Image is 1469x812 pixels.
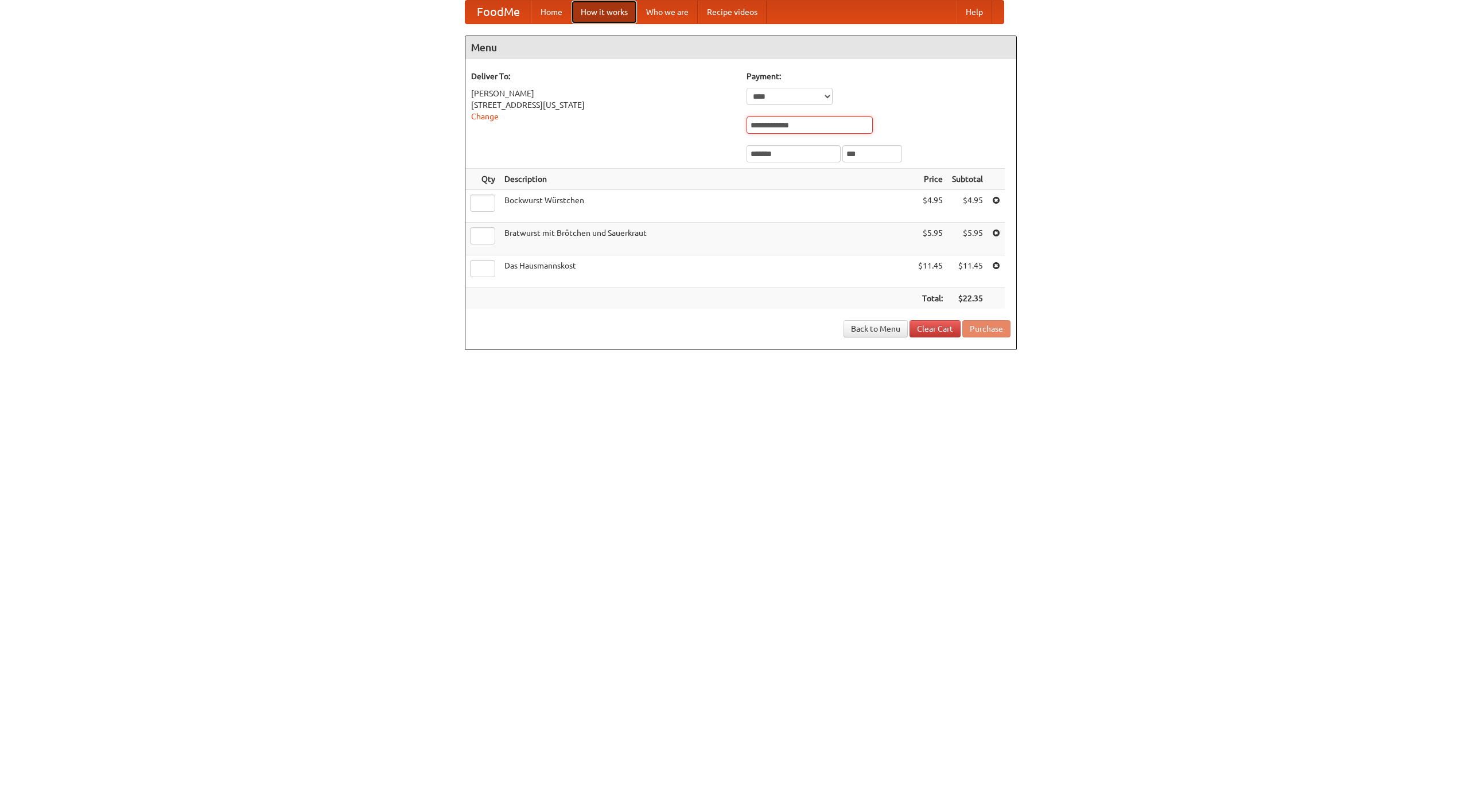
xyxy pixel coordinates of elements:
[471,112,499,121] a: Change
[465,169,500,190] th: Qty
[957,1,992,24] a: Help
[465,1,531,24] a: FoodMe
[947,223,988,255] td: $5.95
[500,223,914,255] td: Bratwurst mit Brötchen und Sauerkraut
[531,1,572,24] a: Home
[637,1,698,24] a: Who we are
[914,255,947,288] td: $11.45
[947,288,988,309] th: $22.35
[471,71,735,82] h5: Deliver To:
[500,190,914,223] td: Bockwurst Würstchen
[914,190,947,223] td: $4.95
[962,320,1011,337] button: Purchase
[471,88,735,99] div: [PERSON_NAME]
[914,223,947,255] td: $5.95
[844,320,908,337] a: Back to Menu
[500,169,914,190] th: Description
[947,169,988,190] th: Subtotal
[947,190,988,223] td: $4.95
[698,1,767,24] a: Recipe videos
[500,255,914,288] td: Das Hausmannskost
[914,169,947,190] th: Price
[747,71,1011,82] h5: Payment:
[914,288,947,309] th: Total:
[947,255,988,288] td: $11.45
[465,36,1016,59] h4: Menu
[471,99,735,111] div: [STREET_ADDRESS][US_STATE]
[910,320,961,337] a: Clear Cart
[572,1,637,24] a: How it works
